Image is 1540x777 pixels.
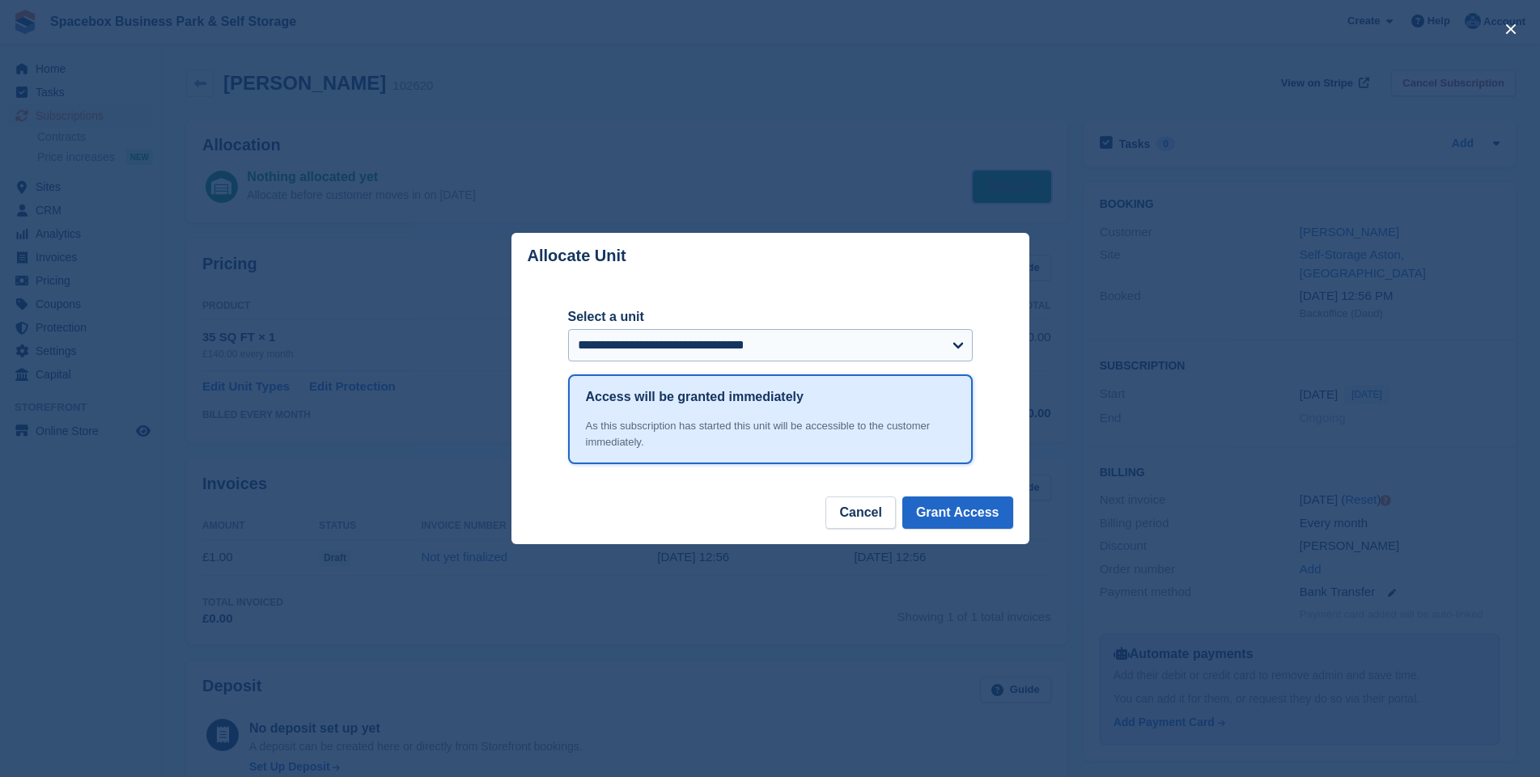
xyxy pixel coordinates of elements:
[825,496,895,529] button: Cancel
[568,307,973,327] label: Select a unit
[528,247,626,265] p: Allocate Unit
[586,387,804,407] h1: Access will be granted immediately
[586,418,955,450] div: As this subscription has started this unit will be accessible to the customer immediately.
[902,496,1013,529] button: Grant Access
[1498,16,1524,42] button: close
